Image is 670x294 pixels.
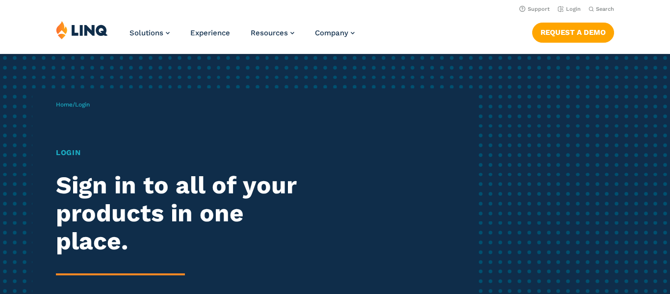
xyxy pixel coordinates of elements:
[251,28,288,37] span: Resources
[589,5,614,13] button: Open Search Bar
[558,6,581,12] a: Login
[56,101,73,108] a: Home
[56,101,90,108] span: /
[56,147,314,159] h1: Login
[315,28,348,37] span: Company
[190,28,230,37] a: Experience
[251,28,294,37] a: Resources
[129,28,163,37] span: Solutions
[56,171,314,255] h2: Sign in to all of your products in one place.
[532,21,614,42] nav: Button Navigation
[129,28,170,37] a: Solutions
[532,23,614,42] a: Request a Demo
[315,28,355,37] a: Company
[129,21,355,53] nav: Primary Navigation
[519,6,550,12] a: Support
[75,101,90,108] span: Login
[56,21,108,39] img: LINQ | K‑12 Software
[596,6,614,12] span: Search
